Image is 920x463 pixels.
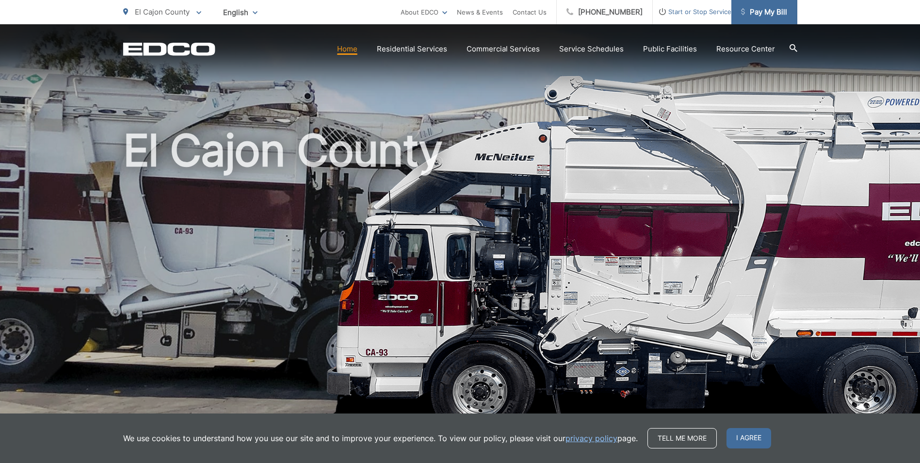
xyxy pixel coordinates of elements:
[123,432,638,444] p: We use cookies to understand how you use our site and to improve your experience. To view our pol...
[123,126,797,433] h1: El Cajon County
[741,6,787,18] span: Pay My Bill
[401,6,447,18] a: About EDCO
[337,43,357,55] a: Home
[457,6,503,18] a: News & Events
[565,432,617,444] a: privacy policy
[716,43,775,55] a: Resource Center
[647,428,717,448] a: Tell me more
[643,43,697,55] a: Public Facilities
[216,4,265,21] span: English
[467,43,540,55] a: Commercial Services
[513,6,547,18] a: Contact Us
[135,7,190,17] span: El Cajon County
[559,43,624,55] a: Service Schedules
[726,428,771,448] span: I agree
[377,43,447,55] a: Residential Services
[123,42,215,56] a: EDCD logo. Return to the homepage.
